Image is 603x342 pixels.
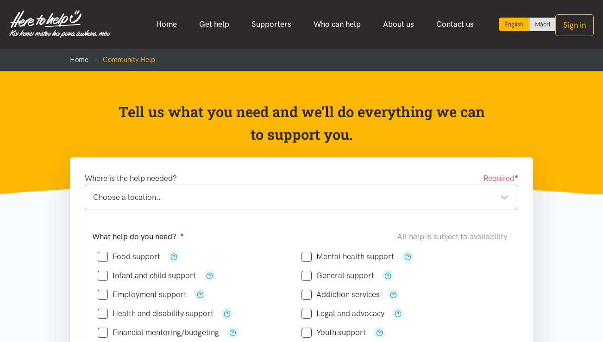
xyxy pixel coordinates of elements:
label: What help do you need? [92,230,184,243]
label: Addiction services [301,291,380,298]
label: General support [301,272,374,280]
img: Home [9,10,111,38]
a: Get help [188,14,240,34]
div: Choose a location... [93,191,509,204]
a: Supporters [240,14,302,34]
label: Mental health support [301,253,394,261]
label: Infant and child support [98,272,196,280]
a: Home [145,14,188,34]
a: About us [372,14,425,34]
label: Legal and advocacy [301,310,384,317]
a: Who can help [302,14,372,34]
div: Current language [499,18,529,31]
label: Food support [98,253,160,261]
div: All help is subject to availability [397,230,511,243]
li: Community Help [88,54,155,65]
label: Employment support [98,291,187,298]
label: Where is the help needed? [85,172,177,185]
label: Youth support [301,329,366,336]
label: Health and disability support [98,310,214,317]
a: Switch to Te Reo Māori [529,18,556,31]
a: Home [70,56,88,64]
div: Language toggle [499,18,556,31]
span: Required [484,172,518,185]
p: Tell us what you need and we’ll do everything we can to support you. [118,100,486,146]
label: Financial mentoring/budgeting [98,329,219,336]
a: Contact us [425,14,485,34]
sup: ● [515,173,518,180]
button: Sign in [555,14,594,36]
sup: ● [180,231,184,238]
